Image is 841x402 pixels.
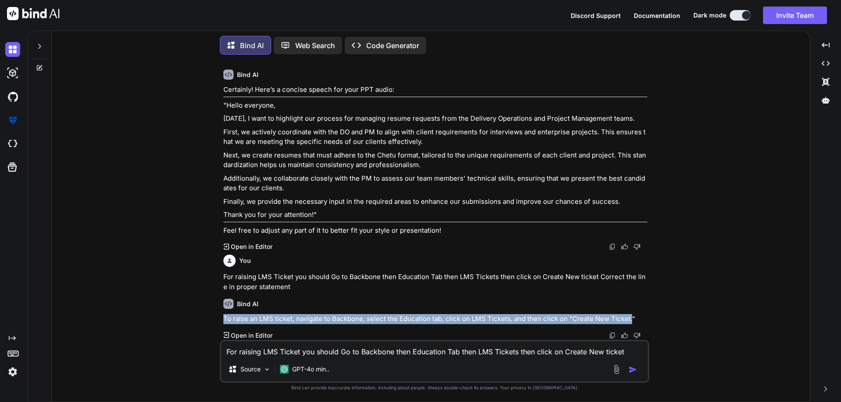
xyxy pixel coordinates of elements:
p: For raising LMS Ticket you should Go to Backbone then Education Tab then LMS Tickets then click o... [223,272,647,292]
p: Additionally, we collaborate closely with the PM to assess our team members' technical skills, en... [223,174,647,193]
p: [DATE], I want to highlight our process for managing resume requests from the Delivery Operations... [223,114,647,124]
p: Next, we create resumes that must adhere to the Chetu format, tailored to the unique requirements... [223,150,647,170]
h6: Bind AI [237,300,258,308]
p: Bind can provide inaccurate information, including about people. Always double-check its answers.... [220,385,649,391]
p: Open in Editor [231,242,272,251]
p: To raise an LMS ticket, navigate to Backbone, select the Education tab, click on LMS Tickets, and... [223,314,647,324]
h6: You [239,256,251,265]
p: Source [240,365,261,374]
p: Bind AI [240,40,264,51]
p: "Hello everyone, [223,101,647,111]
img: icon [629,365,637,374]
img: like [621,243,628,250]
p: Open in Editor [231,331,272,340]
img: githubDark [5,89,20,104]
span: Discord Support [571,12,621,19]
button: Discord Support [571,11,621,20]
span: Documentation [634,12,680,19]
img: cloudideIcon [5,136,20,151]
img: dislike [633,332,640,339]
img: like [621,332,628,339]
h6: Bind AI [237,70,258,79]
img: darkAi-studio [5,66,20,80]
img: Pick Models [263,366,271,373]
img: settings [5,364,20,379]
p: Web Search [295,40,335,51]
img: Bind AI [7,7,60,20]
p: First, we actively coordinate with the DO and PM to align with client requirements for interviews... [223,127,647,147]
img: copy [609,243,616,250]
p: Finally, we provide the necessary input in the required areas to enhance our submissions and impr... [223,197,647,207]
p: Certainly! Here’s a concise speech for your PPT audio: [223,85,647,95]
img: attachment [611,364,622,374]
img: dislike [633,243,640,250]
p: Thank you for your attention!" [223,210,647,220]
button: Invite Team [763,7,827,24]
p: Feel free to adjust any part of it to better fit your style or presentation! [223,226,647,236]
img: copy [609,332,616,339]
span: Dark mode [693,11,726,20]
img: premium [5,113,20,128]
p: GPT-4o min.. [292,365,329,374]
img: GPT-4o mini [280,365,289,374]
p: Code Generator [366,40,419,51]
img: darkChat [5,42,20,57]
button: Documentation [634,11,680,20]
